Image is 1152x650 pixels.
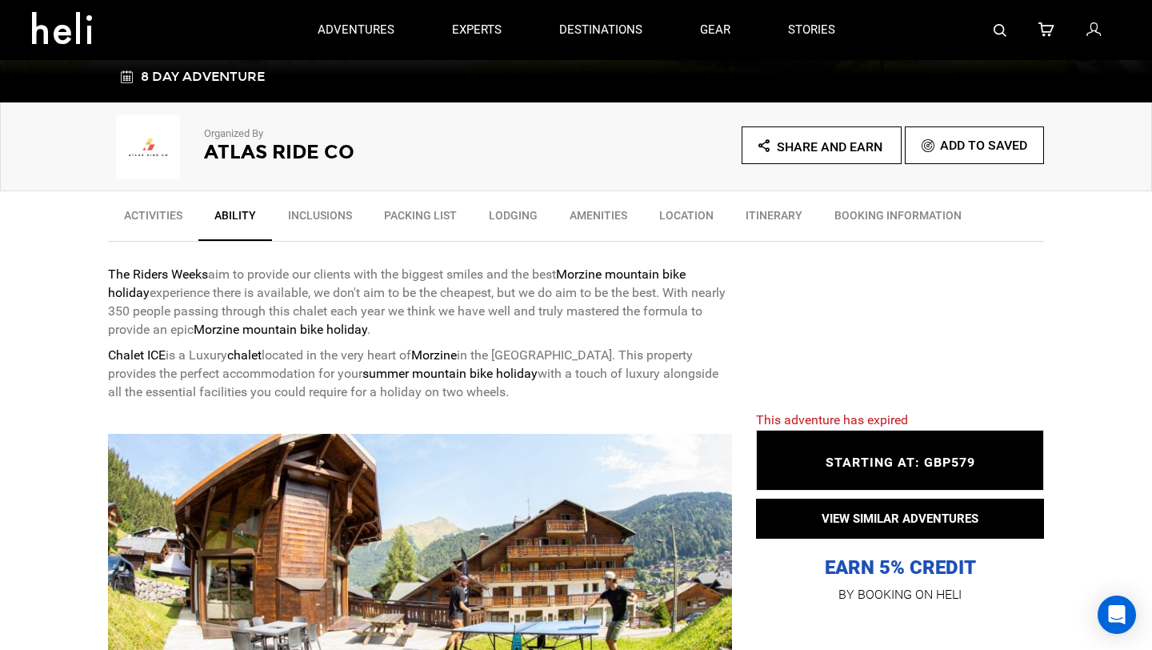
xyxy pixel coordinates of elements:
span: STARTING AT: GBP579 [826,455,975,470]
a: Packing List [368,199,473,239]
a: Amenities [554,199,643,239]
span: 8 Day Adventure [141,68,265,86]
p: experts [452,22,502,38]
img: c32b9477b093b237f42becc5d5a764e7.png [108,115,188,179]
strong: The Riders Weeks [108,267,208,282]
p: aim to provide our clients with the biggest smiles and the best experience there is available, we... [108,266,732,339]
strong: Morzine [411,347,457,363]
span: Add To Saved [940,138,1027,153]
a: Activities [108,199,198,239]
span: Share and Earn [777,139,882,154]
p: BY BOOKING ON HELI [756,584,1044,606]
p: Organized By [204,126,532,142]
strong: Morzine mountain bike holiday [194,322,367,337]
strong: chalet [227,347,262,363]
strong: summer mountain bike holiday [362,366,538,381]
img: search-bar-icon.svg [994,24,1006,37]
a: Lodging [473,199,554,239]
strong: Morzine mountain bike holiday [108,267,686,300]
a: BOOKING INFORMATION [818,199,978,239]
p: destinations [559,22,642,38]
a: Location [643,199,730,239]
p: adventures [318,22,394,38]
span: This adventure has expired [756,412,908,427]
div: Open Intercom Messenger [1098,596,1136,634]
button: VIEW SIMILAR ADVENTURES [756,499,1044,539]
a: Inclusions [272,199,368,239]
h2: Atlas Ride Co [204,142,532,162]
a: Ability [198,199,272,241]
strong: Chalet ICE [108,347,166,363]
a: Itinerary [730,199,818,239]
p: is a Luxury located in the very heart of in the [GEOGRAPHIC_DATA]. This property provides the per... [108,347,732,402]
